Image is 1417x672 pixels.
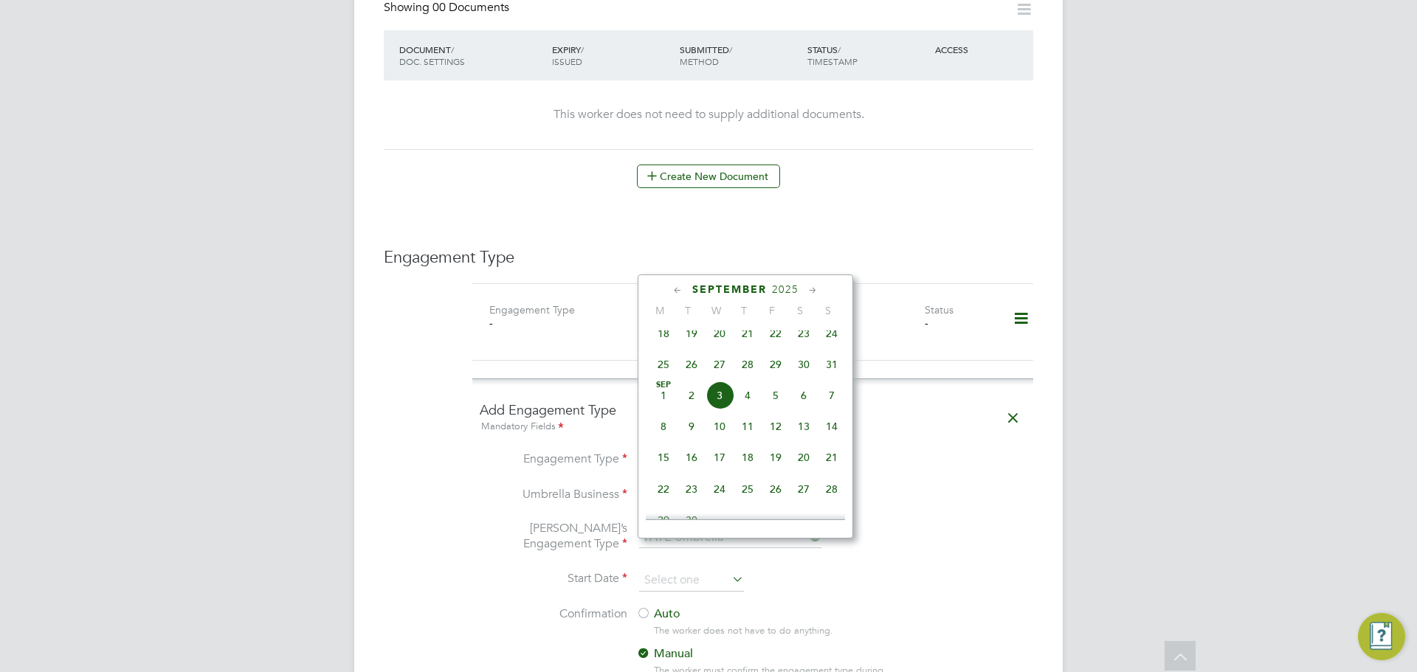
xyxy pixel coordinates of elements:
[730,304,758,317] span: T
[649,381,678,389] span: Sep
[489,316,627,330] div: -
[706,350,734,378] span: 27
[818,475,846,503] span: 28
[790,319,818,347] span: 23
[762,443,790,471] span: 19
[772,283,799,296] span: 2025
[649,443,678,471] span: 15
[636,646,902,662] label: Manual
[649,506,678,534] span: 29
[786,304,814,317] span: S
[636,606,902,622] label: Auto
[676,36,804,75] div: SUBMITTED
[489,303,575,316] label: Engagement Type
[818,443,846,471] span: 21
[581,44,584,55] span: /
[762,350,790,378] span: 29
[480,606,627,622] label: Confirmation
[706,443,734,471] span: 17
[818,350,846,378] span: 31
[649,381,678,409] span: 1
[818,412,846,440] span: 14
[680,55,719,67] span: METHOD
[790,381,818,409] span: 6
[646,304,674,317] span: M
[734,381,762,409] span: 4
[399,55,465,67] span: DOC. SETTINGS
[838,44,841,55] span: /
[649,475,678,503] span: 22
[480,521,627,552] label: [PERSON_NAME]’s Engagement Type
[702,304,730,317] span: W
[706,381,734,409] span: 3
[384,247,1033,269] h3: Engagement Type
[548,36,676,75] div: EXPIRY
[925,316,993,330] div: -
[649,350,678,378] span: 25
[762,412,790,440] span: 12
[678,412,706,440] span: 9
[762,381,790,409] span: 5
[706,475,734,503] span: 24
[734,350,762,378] span: 28
[706,412,734,440] span: 10
[790,475,818,503] span: 27
[552,55,582,67] span: ISSUED
[637,164,780,188] button: Create New Document
[787,316,925,330] div: -
[654,625,913,637] div: The worker does not have to do anything.
[399,107,1018,122] div: This worker does not need to supply additional documents.
[678,506,706,534] span: 30
[480,571,627,586] label: Start Date
[734,319,762,347] span: 21
[706,319,734,347] span: 20
[804,36,931,75] div: STATUS
[396,36,548,75] div: DOCUMENT
[931,36,1033,63] div: ACCESS
[480,451,627,467] label: Engagement Type
[762,319,790,347] span: 22
[734,412,762,440] span: 11
[814,304,842,317] span: S
[790,443,818,471] span: 20
[678,475,706,503] span: 23
[1358,613,1405,660] button: Engage Resource Center
[925,303,954,316] label: Status
[807,55,858,67] span: TIMESTAMP
[790,350,818,378] span: 30
[639,569,744,592] input: Select one
[480,401,1026,434] h4: Add Engagement Type
[734,475,762,503] span: 25
[480,487,627,502] label: Umbrella Business
[818,319,846,347] span: 24
[734,443,762,471] span: 18
[692,283,767,296] span: September
[678,381,706,409] span: 2
[451,44,454,55] span: /
[678,350,706,378] span: 26
[480,419,1026,435] div: Mandatory Fields
[790,412,818,440] span: 13
[649,412,678,440] span: 8
[818,381,846,409] span: 7
[678,443,706,471] span: 16
[674,304,702,317] span: T
[649,319,678,347] span: 18
[729,44,732,55] span: /
[758,304,786,317] span: F
[762,475,790,503] span: 26
[678,319,706,347] span: 19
